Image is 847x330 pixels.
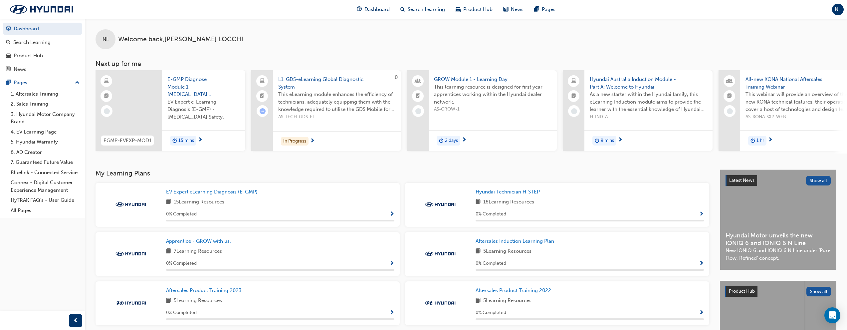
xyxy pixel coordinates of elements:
span: 5 Learning Resources [483,247,531,256]
span: people-icon [416,77,420,86]
span: duration-icon [750,137,755,145]
div: Open Intercom Messenger [824,307,840,323]
span: Aftersales Induction Learning Plan [476,238,554,244]
span: Show Progress [699,211,704,217]
span: next-icon [618,137,623,143]
span: car-icon [456,5,461,14]
span: 2 days [445,137,458,145]
button: Pages [3,77,82,89]
span: 0 % Completed [166,260,197,267]
span: car-icon [6,53,11,59]
a: guage-iconDashboard [351,3,395,16]
span: news-icon [503,5,508,14]
span: AS-GROW-1 [434,106,551,113]
span: 0 [395,74,398,80]
a: News [3,63,82,76]
h3: My Learning Plans [96,169,709,177]
a: Product HubShow all [725,286,831,297]
a: Aftersales Induction Learning Plan [476,237,557,245]
span: 7 Learning Resources [174,247,222,256]
span: next-icon [198,137,203,143]
span: NL [103,36,109,43]
a: Hyundai Australia Induction Module - Part A: Welcome to HyundaiAs a new starter within the Hyunda... [563,70,713,151]
span: 0 % Completed [476,210,506,218]
span: pages-icon [6,80,11,86]
span: 5 Learning Resources [174,297,222,305]
button: Show Progress [699,309,704,317]
span: learningRecordVerb_ATTEMPT-icon [260,108,266,114]
span: next-icon [768,137,773,143]
span: Hyundai Motor unveils the new IONIQ 6 and IONIQ 6 N Line [726,232,831,247]
span: Product Hub [463,6,493,13]
span: H-IND-A [590,113,707,121]
span: people-icon [727,77,732,86]
span: book-icon [476,297,481,305]
span: booktick-icon [571,92,576,101]
a: GROW Module 1 - Learning DayThis learning resource is designed for first year apprentices working... [407,70,557,151]
span: EV Expert e-Learning Diagnosis (E-GMP) - [MEDICAL_DATA] Safety. [167,98,240,121]
span: book-icon [166,247,171,256]
div: Pages [14,79,27,87]
span: Hyundai Technician H-STEP [476,189,540,195]
span: Latest News [729,177,754,183]
span: 0 % Completed [166,210,197,218]
span: learningRecordVerb_NONE-icon [104,108,110,114]
span: learningRecordVerb_NONE-icon [727,108,733,114]
a: Apprentice - GROW with us. [166,237,234,245]
span: laptop-icon [571,77,576,86]
a: Trak [3,2,80,16]
span: Show Progress [699,310,704,316]
a: Connex - Digital Customer Experience Management [8,177,82,195]
span: Aftersales Product Training 2023 [166,287,242,293]
span: News [511,6,524,13]
button: NL [832,4,844,15]
button: DashboardSearch LearningProduct HubNews [3,21,82,77]
span: 15 Learning Resources [174,198,224,206]
span: learningResourceType_ELEARNING-icon [104,77,109,86]
span: prev-icon [73,317,78,325]
span: 1 hr [756,137,764,145]
span: news-icon [6,67,11,73]
a: news-iconNews [498,3,529,16]
button: Show Progress [389,259,394,268]
a: car-iconProduct Hub [450,3,498,16]
span: This eLearning module enhances the efficiency of technicians, adequately equipping them with the ... [278,91,396,113]
span: 0 % Completed [166,309,197,317]
a: 2. Sales Training [8,99,82,109]
span: Aftersales Product Training 2022 [476,287,551,293]
span: book-icon [476,247,481,256]
span: Apprentice - GROW with us. [166,238,231,244]
span: L1. GDS-eLearning Global Diagnostic System [278,76,396,91]
a: pages-iconPages [529,3,561,16]
button: Show all [806,176,831,185]
span: New IONIQ 6 and IONIQ 6 N Line under ‘Pure Flow, Refined’ concept. [726,247,831,262]
span: 15 mins [178,137,194,145]
span: search-icon [400,5,405,14]
span: 0 % Completed [476,309,506,317]
span: duration-icon [172,137,177,145]
span: laptop-icon [260,77,265,86]
a: EV Expert eLearning Diagnosis (E-GMP) [166,188,260,196]
span: 5 Learning Resources [483,297,531,305]
button: Show Progress [389,309,394,317]
button: Show Progress [699,259,704,268]
span: book-icon [166,198,171,206]
img: Trak [112,201,149,208]
span: This learning resource is designed for first year apprentices working within the Hyundai dealer n... [434,83,551,106]
a: Aftersales Product Training 2023 [166,287,244,294]
button: Show Progress [699,210,704,218]
span: Show Progress [699,261,704,267]
a: Bluelink - Connected Service [8,167,82,178]
a: Dashboard [3,23,82,35]
span: guage-icon [357,5,362,14]
span: duration-icon [439,137,444,145]
span: E-GMP Diagnose Module 1 - [MEDICAL_DATA] Safety [167,76,240,98]
a: 4. EV Learning Page [8,127,82,137]
span: search-icon [6,40,11,46]
span: GROW Module 1 - Learning Day [434,76,551,83]
h3: Next up for me [85,60,847,68]
span: Search Learning [408,6,445,13]
a: 3. Hyundai Motor Company Brand [8,109,82,127]
img: Trak [422,300,459,306]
